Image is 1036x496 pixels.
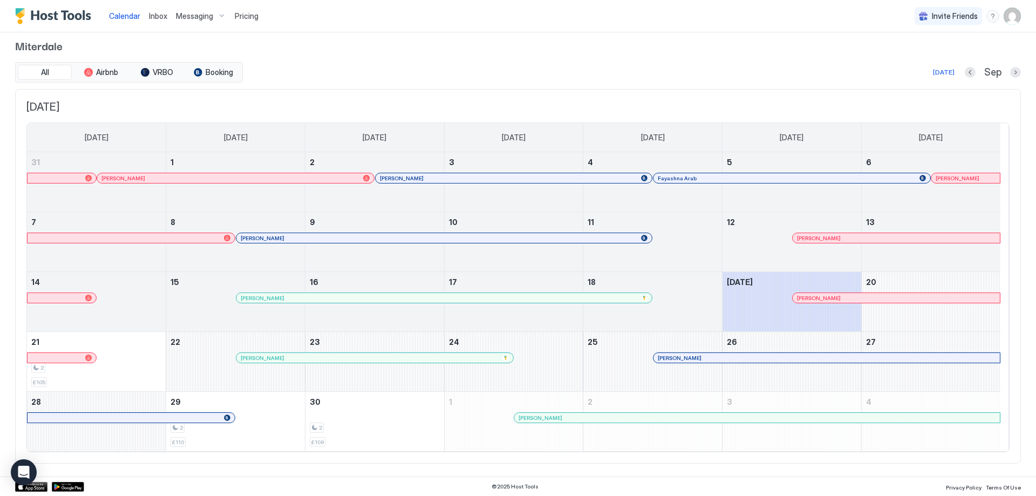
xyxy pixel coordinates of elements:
[933,67,955,77] div: [DATE]
[723,332,861,352] a: September 26, 2025
[352,123,397,152] a: Tuesday
[862,332,1000,352] a: September 27, 2025
[149,10,167,22] a: Inbox
[797,295,841,302] span: [PERSON_NAME]
[583,332,723,392] td: September 25, 2025
[583,212,723,272] td: September 11, 2025
[15,482,47,492] div: App Store
[27,332,166,352] a: September 21, 2025
[149,11,167,21] span: Inbox
[630,123,676,152] a: Thursday
[310,397,321,406] span: 30
[166,392,305,452] td: September 29, 2025
[519,415,996,422] div: [PERSON_NAME]
[986,481,1021,492] a: Terms Of Use
[866,158,871,167] span: 6
[15,62,243,83] div: tab-group
[180,424,183,431] span: 2
[583,392,723,452] td: October 2, 2025
[444,152,583,212] td: September 3, 2025
[380,175,648,182] div: [PERSON_NAME]
[176,11,213,21] span: Messaging
[727,158,732,167] span: 5
[723,212,861,232] a: September 12, 2025
[861,392,1000,452] td: October 4, 2025
[310,218,315,227] span: 9
[319,424,322,431] span: 2
[986,10,999,23] div: menu
[241,295,647,302] div: [PERSON_NAME]
[797,295,996,302] div: [PERSON_NAME]
[166,272,305,332] td: September 15, 2025
[153,67,173,77] span: VRBO
[658,355,701,362] span: [PERSON_NAME]
[26,100,1010,114] span: [DATE]
[96,67,118,77] span: Airbnb
[866,337,876,346] span: 27
[310,158,315,167] span: 2
[213,123,258,152] a: Monday
[861,212,1000,272] td: September 13, 2025
[305,212,444,232] a: September 9, 2025
[583,272,723,332] td: September 18, 2025
[444,332,583,392] td: September 24, 2025
[444,272,583,332] td: September 17, 2025
[31,397,41,406] span: 28
[305,272,444,292] a: September 16, 2025
[109,11,140,21] span: Calendar
[445,332,583,352] a: September 24, 2025
[931,66,956,79] button: [DATE]
[166,332,305,352] a: September 22, 2025
[27,272,166,292] a: September 14, 2025
[101,175,145,182] span: [PERSON_NAME]
[166,272,305,292] a: September 15, 2025
[15,8,96,24] a: Host Tools Logo
[31,218,36,227] span: 7
[27,212,166,272] td: September 7, 2025
[861,152,1000,212] td: September 6, 2025
[27,152,166,172] a: August 31, 2025
[52,482,84,492] div: Google Play Store
[449,277,457,287] span: 17
[588,218,594,227] span: 11
[305,332,444,352] a: September 23, 2025
[11,459,37,485] div: Open Intercom Messenger
[305,152,444,212] td: September 2, 2025
[171,397,181,406] span: 29
[74,65,128,80] button: Airbnb
[583,152,723,212] td: September 4, 2025
[31,277,40,287] span: 14
[519,415,562,422] span: [PERSON_NAME]
[986,484,1021,491] span: Terms Of Use
[101,175,370,182] div: [PERSON_NAME]
[965,67,976,78] button: Previous month
[797,235,841,242] span: [PERSON_NAME]
[166,152,305,172] a: September 1, 2025
[769,123,814,152] a: Friday
[27,392,166,452] td: September 28, 2025
[171,158,174,167] span: 1
[723,392,861,412] a: October 3, 2025
[206,67,233,77] span: Booking
[583,332,722,352] a: September 25, 2025
[723,392,862,452] td: October 3, 2025
[166,152,305,212] td: September 1, 2025
[235,11,258,21] span: Pricing
[936,175,996,182] div: [PERSON_NAME]
[166,212,305,232] a: September 8, 2025
[85,133,108,142] span: [DATE]
[166,392,305,412] a: September 29, 2025
[866,218,875,227] span: 13
[224,133,248,142] span: [DATE]
[723,332,862,392] td: September 26, 2025
[305,152,444,172] a: September 2, 2025
[491,123,536,152] a: Wednesday
[723,212,862,272] td: September 12, 2025
[31,337,39,346] span: 21
[445,392,583,412] a: October 1, 2025
[862,392,1000,412] a: October 4, 2025
[166,212,305,272] td: September 8, 2025
[241,235,284,242] span: [PERSON_NAME]
[130,65,184,80] button: VRBO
